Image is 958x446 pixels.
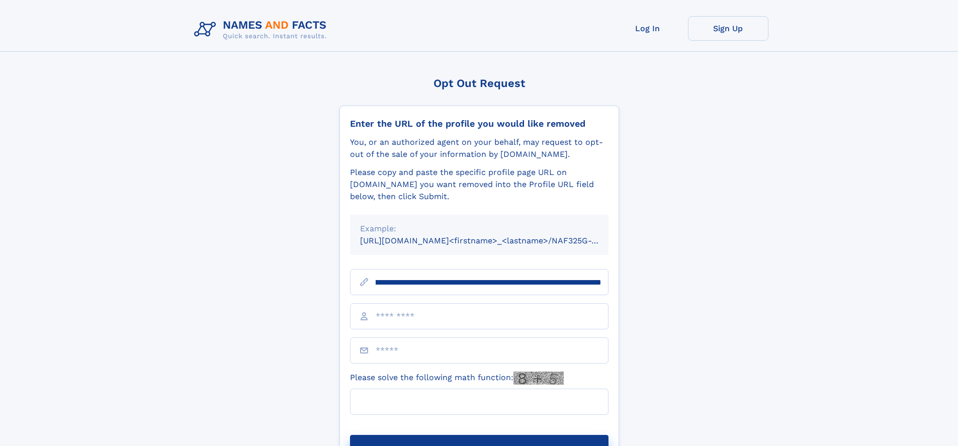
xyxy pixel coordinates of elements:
[360,236,628,245] small: [URL][DOMAIN_NAME]<firstname>_<lastname>/NAF325G-xxxxxxxx
[350,118,608,129] div: Enter the URL of the profile you would like removed
[190,16,335,43] img: Logo Names and Facts
[350,166,608,203] div: Please copy and paste the specific profile page URL on [DOMAIN_NAME] you want removed into the Pr...
[360,223,598,235] div: Example:
[688,16,768,41] a: Sign Up
[607,16,688,41] a: Log In
[350,372,564,385] label: Please solve the following math function:
[339,77,619,90] div: Opt Out Request
[350,136,608,160] div: You, or an authorized agent on your behalf, may request to opt-out of the sale of your informatio...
